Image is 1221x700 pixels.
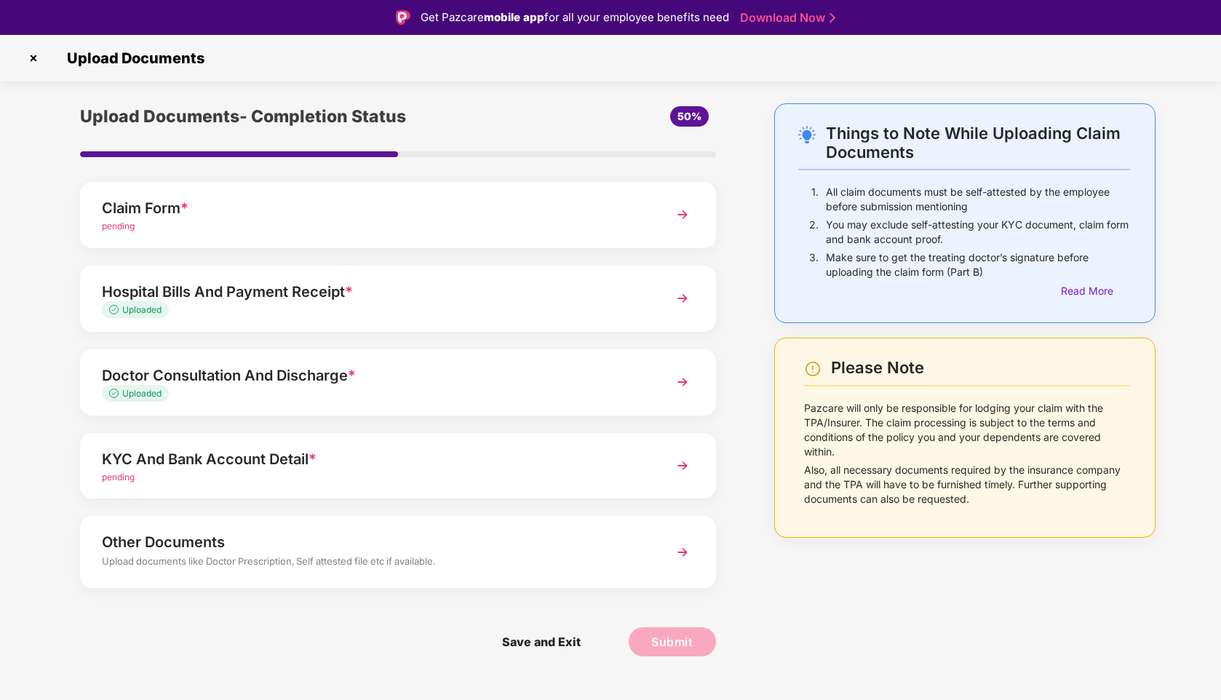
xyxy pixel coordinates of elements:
[22,47,45,70] img: svg+xml;base64,PHN2ZyBpZD0iQ3Jvc3MtMzJ4MzIiIHhtbG5zPSJodHRwOi8vd3d3LnczLm9yZy8yMDAwL3N2ZyIgd2lkdG...
[109,305,122,314] img: svg+xml;base64,PHN2ZyB4bWxucz0iaHR0cDovL3d3dy53My5vcmcvMjAwMC9zdmciIHdpZHRoPSIxMy4zMzMiIGhlaWdodD...
[826,218,1130,247] p: You may exclude self-attesting your KYC document, claim form and bank account proof.
[669,539,696,565] img: svg+xml;base64,PHN2ZyBpZD0iTmV4dCIgeG1sbnM9Imh0dHA6Ly93d3cudzMub3JnLzIwMDAvc3ZnIiB3aWR0aD0iMzYiIG...
[102,554,645,573] div: Upload documents like Doctor Prescription, Self attested file etc if available.
[1061,283,1130,299] div: Read More
[669,285,696,311] img: svg+xml;base64,PHN2ZyBpZD0iTmV4dCIgeG1sbnM9Imh0dHA6Ly93d3cudzMub3JnLzIwMDAvc3ZnIiB3aWR0aD0iMzYiIG...
[109,389,122,398] img: svg+xml;base64,PHN2ZyB4bWxucz0iaHR0cDovL3d3dy53My5vcmcvMjAwMC9zdmciIHdpZHRoPSIxMy4zMzMiIGhlaWdodD...
[740,10,831,25] a: Download Now
[102,220,135,231] span: pending
[629,627,716,656] button: Submit
[798,126,816,143] img: svg+xml;base64,PHN2ZyB4bWxucz0iaHR0cDovL3d3dy53My5vcmcvMjAwMC9zdmciIHdpZHRoPSIyNC4wOTMiIGhlaWdodD...
[102,472,135,482] span: pending
[52,49,212,67] span: Upload Documents
[804,401,1130,459] p: Pazcare will only be responsible for lodging your claim with the TPA/Insurer. The claim processin...
[804,360,822,378] img: svg+xml;base64,PHN2ZyBpZD0iV2FybmluZ18tXzI0eDI0IiBkYXRhLW5hbWU9Ildhcm5pbmcgLSAyNHgyNCIgeG1sbnM9Im...
[669,369,696,395] img: svg+xml;base64,PHN2ZyBpZD0iTmV4dCIgeG1sbnM9Imh0dHA6Ly93d3cudzMub3JnLzIwMDAvc3ZnIiB3aWR0aD0iMzYiIG...
[831,358,1130,378] div: Please Note
[484,10,544,24] strong: mobile app
[826,124,1130,162] div: Things to Note While Uploading Claim Documents
[102,364,645,387] div: Doctor Consultation And Discharge
[669,453,696,479] img: svg+xml;base64,PHN2ZyBpZD0iTmV4dCIgeG1sbnM9Imh0dHA6Ly93d3cudzMub3JnLzIwMDAvc3ZnIiB3aWR0aD0iMzYiIG...
[102,196,645,220] div: Claim Form
[421,9,729,26] div: Get Pazcare for all your employee benefits need
[122,304,162,315] span: Uploaded
[804,463,1130,506] p: Also, all necessary documents required by the insurance company and the TPA will have to be furni...
[809,218,819,247] p: 2.
[102,280,645,303] div: Hospital Bills And Payment Receipt
[102,448,645,471] div: KYC And Bank Account Detail
[826,250,1130,279] p: Make sure to get the treating doctor’s signature before uploading the claim form (Part B)
[122,388,162,399] span: Uploaded
[830,10,835,25] img: Stroke
[669,202,696,228] img: svg+xml;base64,PHN2ZyBpZD0iTmV4dCIgeG1sbnM9Imh0dHA6Ly93d3cudzMub3JnLzIwMDAvc3ZnIiB3aWR0aD0iMzYiIG...
[80,103,504,130] div: Upload Documents- Completion Status
[677,110,701,122] span: 50%
[809,250,819,279] p: 3.
[102,530,645,554] div: Other Documents
[826,185,1130,214] p: All claim documents must be self-attested by the employee before submission mentioning
[396,10,410,25] img: Logo
[488,627,595,656] span: Save and Exit
[811,185,819,214] p: 1.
